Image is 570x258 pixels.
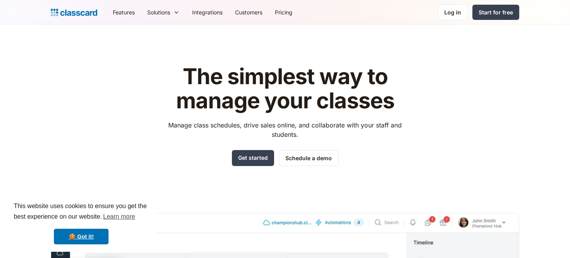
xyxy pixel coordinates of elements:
a: Customers [229,4,269,21]
a: learn more about cookies [102,211,136,223]
a: Features [107,4,141,21]
a: dismiss cookie message [54,229,109,244]
a: Schedule a demo [279,150,338,166]
div: cookieconsent [6,194,156,252]
span: This website uses cookies to ensure you get the best experience on our website. [14,201,149,223]
h1: The simplest way to manage your classes [161,65,409,113]
a: Pricing [269,4,299,21]
div: Solutions [141,4,186,21]
a: Get started [232,150,274,166]
div: Start for free [479,8,513,16]
a: Start for free [472,5,519,20]
div: Solutions [147,8,170,16]
div: Log in [444,8,461,16]
a: Integrations [186,4,229,21]
a: Log in [438,4,468,20]
p: Manage class schedules, drive sales online, and collaborate with your staff and students. [161,120,409,139]
a: home [51,7,97,18]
